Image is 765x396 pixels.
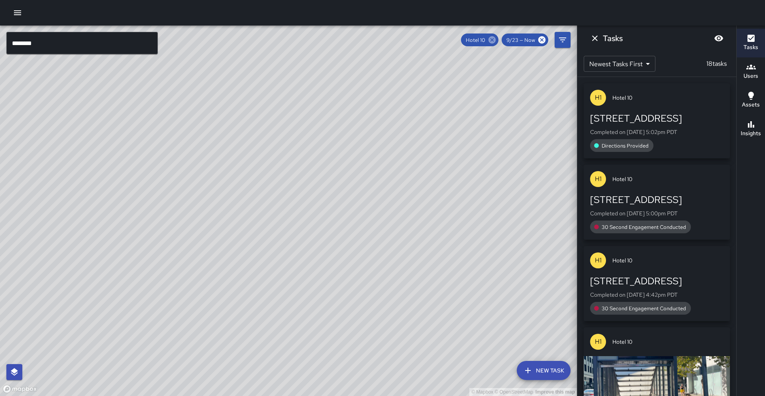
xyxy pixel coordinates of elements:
[741,129,761,138] h6: Insights
[595,337,602,347] p: H1
[595,93,602,102] p: H1
[590,291,724,299] p: Completed on [DATE] 4:42pm PDT
[597,224,691,231] span: 30 Second Engagement Conducted
[737,86,765,115] button: Assets
[590,112,724,125] div: [STREET_ADDRESS]
[711,30,727,46] button: Blur
[461,33,498,46] div: Hotel 10
[742,100,760,109] h6: Assets
[597,142,653,149] span: Directions Provided
[555,32,571,48] button: Filters
[612,175,724,183] span: Hotel 10
[703,59,730,69] p: 18 tasks
[584,56,655,72] div: Newest Tasks First
[595,174,602,184] p: H1
[737,57,765,86] button: Users
[590,128,724,136] p: Completed on [DATE] 5:02pm PDT
[517,361,571,380] button: New Task
[603,32,623,45] h6: Tasks
[743,43,758,52] h6: Tasks
[502,37,540,43] span: 9/23 — Now
[587,30,603,46] button: Dismiss
[584,83,730,158] button: H1Hotel 10[STREET_ADDRESS]Completed on [DATE] 5:02pm PDTDirections Provided
[590,209,724,217] p: Completed on [DATE] 5:00pm PDT
[502,33,548,46] div: 9/23 — Now
[595,256,602,265] p: H1
[612,94,724,102] span: Hotel 10
[584,165,730,240] button: H1Hotel 10[STREET_ADDRESS]Completed on [DATE] 5:00pm PDT30 Second Engagement Conducted
[737,29,765,57] button: Tasks
[584,246,730,321] button: H1Hotel 10[STREET_ADDRESS]Completed on [DATE] 4:42pm PDT30 Second Engagement Conducted
[612,338,724,346] span: Hotel 10
[590,275,724,288] div: [STREET_ADDRESS]
[590,193,724,206] div: [STREET_ADDRESS]
[461,37,490,43] span: Hotel 10
[743,72,758,81] h6: Users
[612,256,724,264] span: Hotel 10
[597,305,691,312] span: 30 Second Engagement Conducted
[737,115,765,144] button: Insights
